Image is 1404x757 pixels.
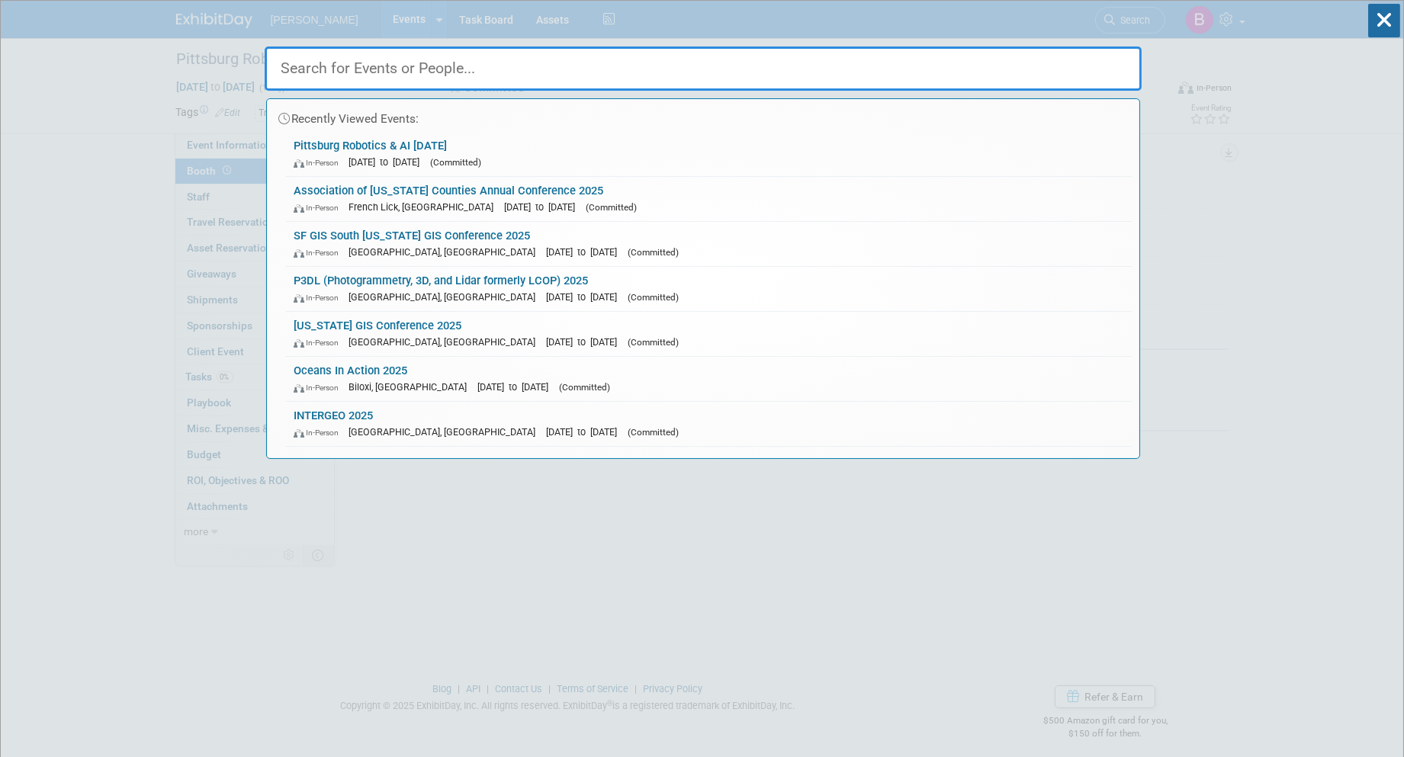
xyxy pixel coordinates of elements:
[349,201,501,213] span: French Lick, [GEOGRAPHIC_DATA]
[349,246,543,258] span: [GEOGRAPHIC_DATA], [GEOGRAPHIC_DATA]
[546,291,625,303] span: [DATE] to [DATE]
[349,381,474,393] span: Biloxi, [GEOGRAPHIC_DATA]
[546,426,625,438] span: [DATE] to [DATE]
[294,248,345,258] span: In-Person
[294,158,345,168] span: In-Person
[349,291,543,303] span: [GEOGRAPHIC_DATA], [GEOGRAPHIC_DATA]
[559,382,610,393] span: (Committed)
[477,381,556,393] span: [DATE] to [DATE]
[546,336,625,348] span: [DATE] to [DATE]
[286,312,1132,356] a: [US_STATE] GIS Conference 2025 In-Person [GEOGRAPHIC_DATA], [GEOGRAPHIC_DATA] [DATE] to [DATE] (C...
[628,427,679,438] span: (Committed)
[294,203,345,213] span: In-Person
[286,357,1132,401] a: Oceans In Action 2025 In-Person Biloxi, [GEOGRAPHIC_DATA] [DATE] to [DATE] (Committed)
[294,428,345,438] span: In-Person
[294,338,345,348] span: In-Person
[349,156,427,168] span: [DATE] to [DATE]
[628,247,679,258] span: (Committed)
[430,157,481,168] span: (Committed)
[349,336,543,348] span: [GEOGRAPHIC_DATA], [GEOGRAPHIC_DATA]
[275,99,1132,132] div: Recently Viewed Events:
[349,426,543,438] span: [GEOGRAPHIC_DATA], [GEOGRAPHIC_DATA]
[628,292,679,303] span: (Committed)
[294,293,345,303] span: In-Person
[286,267,1132,311] a: P3DL (Photogrammetry, 3D, and Lidar formerly LCOP) 2025 In-Person [GEOGRAPHIC_DATA], [GEOGRAPHIC_...
[286,222,1132,266] a: SF GIS South [US_STATE] GIS Conference 2025 In-Person [GEOGRAPHIC_DATA], [GEOGRAPHIC_DATA] [DATE]...
[628,337,679,348] span: (Committed)
[546,246,625,258] span: [DATE] to [DATE]
[294,383,345,393] span: In-Person
[265,47,1142,91] input: Search for Events or People...
[286,177,1132,221] a: Association of [US_STATE] Counties Annual Conference 2025 In-Person French Lick, [GEOGRAPHIC_DATA...
[586,202,637,213] span: (Committed)
[504,201,583,213] span: [DATE] to [DATE]
[286,132,1132,176] a: Pittsburg Robotics & AI [DATE] In-Person [DATE] to [DATE] (Committed)
[286,402,1132,446] a: INTERGEO 2025 In-Person [GEOGRAPHIC_DATA], [GEOGRAPHIC_DATA] [DATE] to [DATE] (Committed)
